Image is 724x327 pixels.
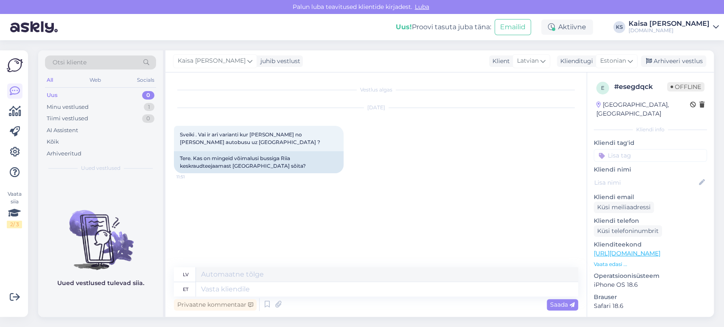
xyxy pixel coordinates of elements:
[594,225,662,237] div: Küsi telefoninumbrit
[88,75,103,86] div: Web
[594,149,707,162] input: Lisa tag
[135,75,156,86] div: Socials
[594,260,707,268] p: Vaata edasi ...
[489,57,510,66] div: Klient
[47,103,89,111] div: Minu vestlused
[495,19,531,35] button: Emailid
[667,82,704,91] span: Offline
[178,56,246,66] span: Kaisa [PERSON_NAME]
[142,91,154,100] div: 0
[53,58,87,67] span: Otsi kliente
[517,56,539,66] span: Latvian
[174,299,257,310] div: Privaatne kommentaar
[614,82,667,92] div: # esegdqck
[81,164,120,172] span: Uued vestlused
[412,3,432,11] span: Luba
[396,22,491,32] div: Proovi tasuta juba täna:
[174,151,344,173] div: Tere. Kas on mingeid võimalusi bussiga Riia keskraudteejaamast [GEOGRAPHIC_DATA] sõita?
[594,193,707,202] p: Kliendi email
[594,202,654,213] div: Küsi meiliaadressi
[594,178,697,187] input: Lisa nimi
[600,56,626,66] span: Estonian
[396,23,412,31] b: Uus!
[594,126,707,133] div: Kliendi info
[257,57,300,66] div: juhib vestlust
[541,19,593,35] div: Aktiivne
[47,126,78,135] div: AI Assistent
[183,267,189,282] div: lv
[594,302,707,310] p: Safari 18.6
[142,114,154,123] div: 0
[594,216,707,225] p: Kliendi telefon
[183,282,188,297] div: et
[45,75,55,86] div: All
[174,104,578,111] div: [DATE]
[594,293,707,302] p: Brauser
[47,114,88,123] div: Tiimi vestlused
[550,301,575,308] span: Saada
[176,174,208,180] span: 11:51
[594,139,707,147] p: Kliendi tag'id
[174,86,578,94] div: Vestlus algas
[7,221,22,228] div: 2 / 3
[7,57,23,73] img: Askly Logo
[629,27,710,34] div: [DOMAIN_NAME]
[594,165,707,174] p: Kliendi nimi
[629,20,719,34] a: Kaisa [PERSON_NAME][DOMAIN_NAME]
[629,20,710,27] div: Kaisa [PERSON_NAME]
[594,272,707,280] p: Operatsioonisüsteem
[641,55,706,67] div: Arhiveeri vestlus
[557,57,593,66] div: Klienditugi
[144,103,154,111] div: 1
[47,91,58,100] div: Uus
[594,280,707,289] p: iPhone OS 18.6
[57,279,144,288] p: Uued vestlused tulevad siia.
[47,150,81,158] div: Arhiveeritud
[594,240,707,249] p: Klienditeekond
[601,85,604,91] span: e
[7,190,22,228] div: Vaata siia
[596,100,690,118] div: [GEOGRAPHIC_DATA], [GEOGRAPHIC_DATA]
[594,249,660,257] a: [URL][DOMAIN_NAME]
[38,195,163,271] img: No chats
[180,131,320,145] span: Sveiki . Vai ir arī varianti kur [PERSON_NAME] no [PERSON_NAME] autobusu uz [GEOGRAPHIC_DATA] ?
[47,138,59,146] div: Kõik
[613,21,625,33] div: KS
